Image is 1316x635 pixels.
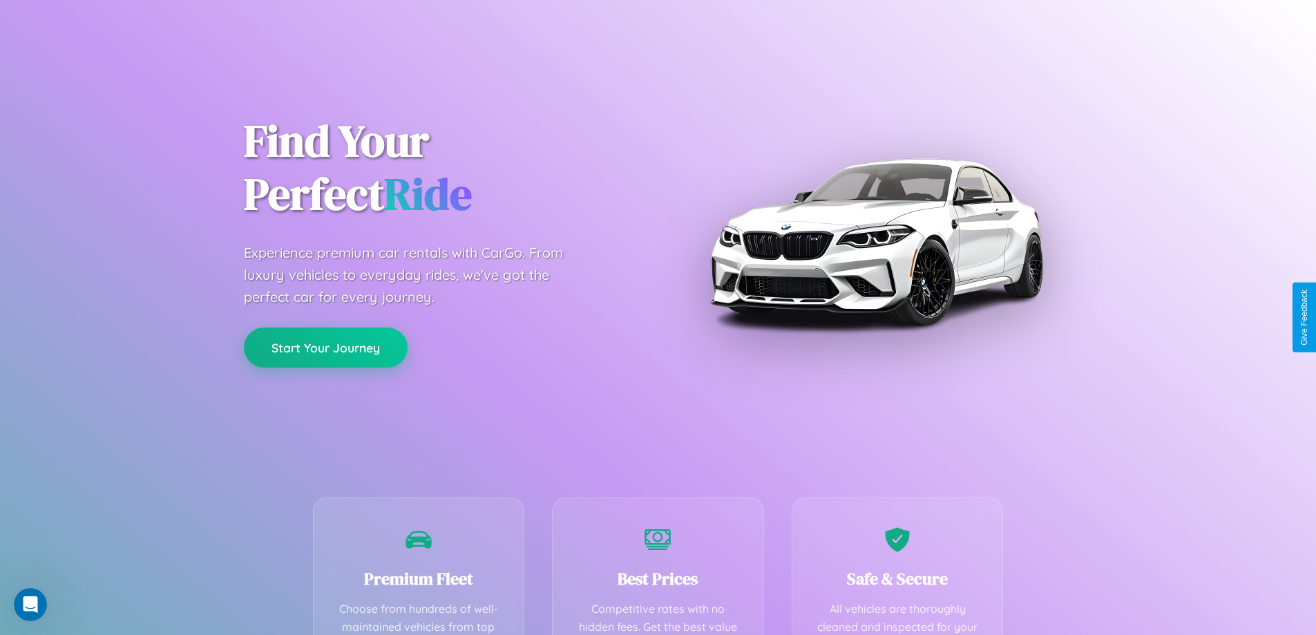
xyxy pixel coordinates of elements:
h3: Safe & Secure [813,567,982,590]
h1: Find Your Perfect [244,115,638,221]
h3: Best Prices [573,567,743,590]
p: Experience premium car rentals with CarGo. From luxury vehicles to everyday rides, we've got the ... [244,242,589,308]
h3: Premium Fleet [334,567,504,590]
div: Give Feedback [1299,290,1309,345]
span: Ride [384,164,472,224]
button: Start Your Journey [244,328,408,368]
img: Premium BMW car rental vehicle [703,69,1049,415]
iframe: Intercom live chat [14,588,47,621]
